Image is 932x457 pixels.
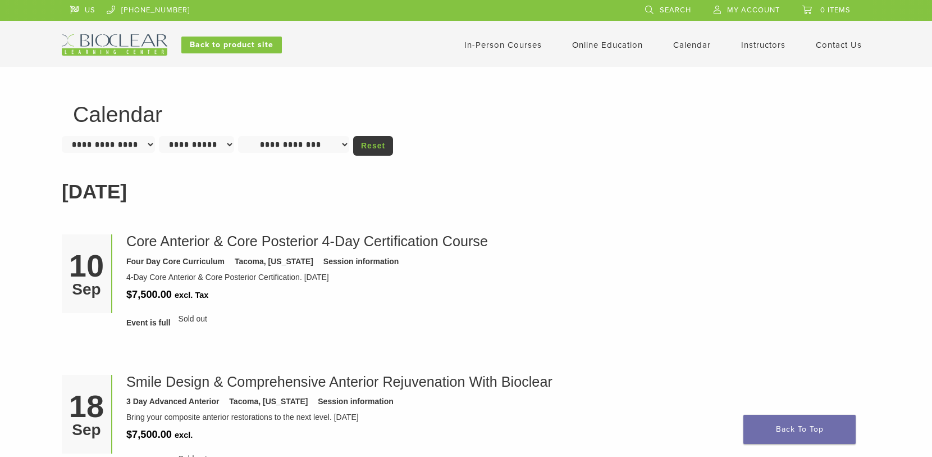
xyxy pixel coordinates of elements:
div: Four Day Core Curriculum [126,256,225,268]
span: excl. [175,431,193,440]
a: Back To Top [743,415,856,444]
a: In-Person Courses [464,40,542,50]
span: $7,500.00 [126,429,172,440]
span: Search [660,6,691,15]
a: Online Education [572,40,643,50]
a: Calendar [673,40,711,50]
div: Sold out [126,313,862,334]
div: 3 Day Advanced Anterior [126,396,219,408]
div: 4-Day Core Anterior & Core Posterior Certification. [DATE] [126,272,862,283]
span: Event is full [126,317,171,329]
div: Session information [318,396,394,408]
img: Bioclear [62,34,167,56]
span: excl. Tax [175,291,208,300]
span: 0 items [820,6,851,15]
h2: [DATE] [62,177,870,207]
div: Sep [66,422,107,438]
div: 10 [66,250,107,282]
div: Sep [66,282,107,297]
span: My Account [727,6,780,15]
a: Instructors [741,40,785,50]
div: Bring your composite anterior restorations to the next level. [DATE] [126,411,862,423]
a: Back to product site [181,37,282,53]
a: Reset [353,136,393,156]
div: Tacoma, [US_STATE] [229,396,308,408]
a: Core Anterior & Core Posterior 4-Day Certification Course [126,233,488,249]
h1: Calendar [73,103,859,125]
a: Contact Us [816,40,862,50]
div: 18 [66,391,107,422]
span: $7,500.00 [126,289,172,300]
a: Smile Design & Comprehensive Anterior Rejuvenation With Bioclear [126,374,552,390]
div: Tacoma, [US_STATE] [235,256,313,268]
div: Session information [323,256,399,268]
